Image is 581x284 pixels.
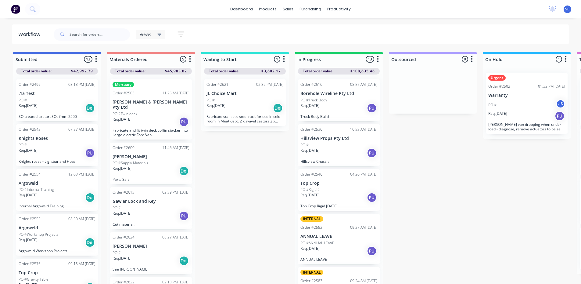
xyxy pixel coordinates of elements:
div: Order #2613 [113,190,134,195]
p: PO #Twin deck [113,111,137,117]
p: PO # [300,142,309,148]
div: Order #262408:27 AM [DATE][PERSON_NAME]PO #Req.[DATE]DelSee [PERSON_NAME] [110,232,192,274]
div: Del [85,103,95,113]
p: Req. [DATE] [300,148,319,153]
div: 11:46 AM [DATE] [162,145,189,151]
div: Order #2516 [300,82,322,87]
p: Req. [DATE] [206,103,225,108]
div: Order #2502 [488,84,510,89]
div: 11:25 AM [DATE] [162,90,189,96]
div: INTERNAL [300,270,323,275]
div: Order #2600 [113,145,134,151]
p: Hillsview Chassis [300,159,377,164]
span: Views [140,31,151,38]
p: Parts Sale [113,177,189,182]
div: PU [367,103,377,113]
div: Order #2499 [19,82,41,87]
div: Order #254207:27 AM [DATE]Knights RosesPO #Req.[DATE]PUKnights roses - Lightbar and Float [16,124,98,166]
div: products [256,5,280,14]
p: Hillsview Props Pty Ltd [300,136,377,141]
span: SC [565,6,570,12]
p: Req. [DATE] [300,192,319,198]
p: Req. [DATE] [113,117,131,122]
div: Order #2555 [19,216,41,222]
span: Total order value: [209,68,239,74]
div: PU [179,117,189,127]
div: Order #254604:26 PM [DATE]Top CropPO #Rigid 2Req.[DATE]PUTop Crop Rigid [DATE] [298,169,380,211]
span: $3,602.17 [261,68,281,74]
p: Cut material. [113,222,189,227]
p: Req. [DATE] [300,103,319,108]
div: PU [555,111,565,121]
p: Fabricate stainless steel rack for use in cold room in Meat dept. 2 x swivel castors 2 x straight... [206,114,283,123]
div: Workflow [18,31,43,38]
div: 08:57 AM [DATE] [350,82,377,87]
p: PO #Rigid 2 [300,187,320,192]
p: Gawler Lock and Key [113,199,189,204]
p: SO created to start SOs from 2500 [19,114,95,119]
div: Del [273,103,283,113]
div: 12:03 PM [DATE] [68,172,95,177]
div: JS [556,99,565,108]
p: Truck Body Build [300,114,377,119]
div: MortuaryOrder #250311:25 AM [DATE][PERSON_NAME] & [PERSON_NAME] Pty LtdPO #Twin deckReq.[DATE]PUF... [110,79,192,140]
p: PO #Internal Training [19,187,54,192]
a: dashboard [227,5,256,14]
p: [PERSON_NAME] & [PERSON_NAME] Pty Ltd [113,100,189,110]
div: Order #2554 [19,172,41,177]
div: Order #249903:13 PM [DATE].1a TestPO #Req.[DATE]DelSO created to start SOs from 2500 [16,79,98,121]
p: PO # [19,97,27,103]
div: sales [280,5,296,14]
p: Top Crop [19,270,95,275]
div: Order #2503 [113,90,134,96]
p: Argoweld [19,181,95,186]
div: PU [367,246,377,256]
div: 02:32 PM [DATE] [256,82,283,87]
p: Knights roses - Lightbar and Float [19,159,95,164]
p: Req. [DATE] [19,148,38,153]
div: 10:53 AM [DATE] [350,127,377,132]
div: 09:27 AM [DATE] [350,225,377,230]
div: Order #262102:32 PM [DATE]JL Choice MartPO #Req.[DATE]DelFabricate stainless steel rack for use i... [204,79,286,126]
p: Req. [DATE] [19,103,38,108]
p: .1a Test [19,91,95,96]
p: Top Crop Rigid [DATE] [300,204,377,208]
p: PO # [113,205,121,211]
div: Urgent [488,75,506,81]
p: PO # [113,250,121,256]
p: Knights Roses [19,136,95,141]
p: Warranty [488,93,565,98]
p: [PERSON_NAME] [113,244,189,249]
p: Req. [DATE] [19,192,38,198]
img: Factory [11,5,20,14]
div: Order #2576 [19,261,41,267]
div: Del [179,166,189,176]
div: Order #2583 [300,278,322,284]
p: Argoweld [19,225,95,231]
div: Order #2624 [113,235,134,240]
div: 08:27 AM [DATE] [162,235,189,240]
p: ANNUAL LEAVE [300,257,377,262]
div: INTERNAL [300,216,323,222]
div: Order #251608:57 AM [DATE]Borehole Wireline Pty LtdPO #Truck BodyReq.[DATE]PUTruck Body Build [298,79,380,121]
p: [PERSON_NAME] [113,154,189,159]
div: 02:39 PM [DATE] [162,190,189,195]
div: Order #255508:50 AM [DATE]ArgoweldPO #Workshop ProjectsReq.[DATE]DelArgoweld Workshop Projects [16,214,98,256]
p: PO # [488,102,497,108]
p: Top Crop [300,181,377,186]
p: PO #Supply Materials [113,160,148,166]
div: PU [367,193,377,202]
span: $42,992.79 [71,68,93,74]
p: See [PERSON_NAME] [113,267,189,271]
div: productivity [324,5,354,14]
div: 01:32 PM [DATE] [538,84,565,89]
p: Req. [DATE] [19,237,38,243]
p: ANNUAL LEAVE [300,234,377,239]
p: PO # [206,97,215,103]
p: Fabricate and fit twin deck coffin stacker into Large electric Ford Van. [113,128,189,137]
div: Order #260011:46 AM [DATE][PERSON_NAME]PO #Supply MaterialsReq.[DATE]DelParts Sale [110,143,192,184]
div: 04:26 PM [DATE] [350,172,377,177]
div: Order #2542 [19,127,41,132]
div: Mortuary [113,82,134,87]
p: [PERSON_NAME] van dropping when under load - diagnose, remove actuators to be sent away for repai... [488,122,565,131]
